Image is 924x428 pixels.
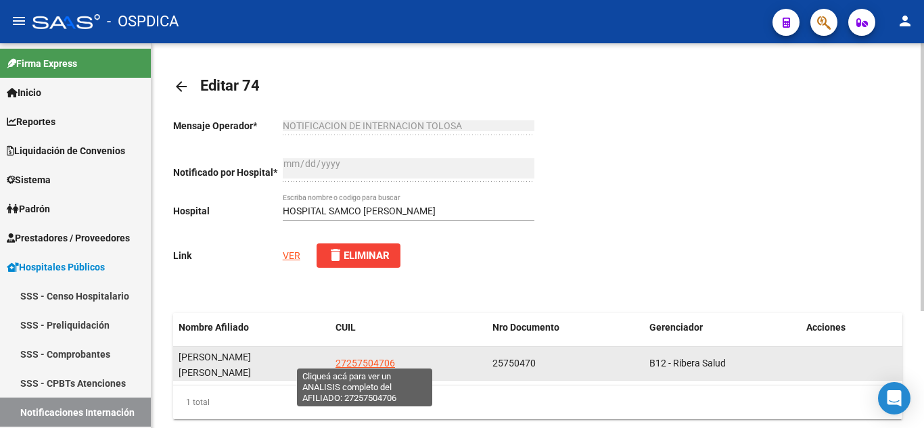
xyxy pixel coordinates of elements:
[878,382,910,414] div: Open Intercom Messenger
[173,118,283,133] p: Mensaje Operador
[7,56,77,71] span: Firma Express
[173,165,283,180] p: Notificado por Hospital
[801,313,902,342] datatable-header-cell: Acciones
[173,78,189,95] mat-icon: arrow_back
[173,313,330,342] datatable-header-cell: Nombre Afiliado
[7,201,50,216] span: Padrón
[173,204,283,218] p: Hospital
[7,85,41,100] span: Inicio
[327,247,344,263] mat-icon: delete
[173,248,283,263] p: Link
[11,13,27,29] mat-icon: menu
[806,322,846,333] span: Acciones
[7,260,105,275] span: Hospitales Públicos
[107,7,179,37] span: - OSPDICA
[179,352,251,378] span: TOLOSA MARIA ISABEL
[7,114,55,129] span: Reportes
[330,313,487,342] datatable-header-cell: CUIL
[649,322,703,333] span: Gerenciador
[492,358,536,368] span: 25750470
[7,172,51,187] span: Sistema
[283,250,300,261] a: VER
[7,231,130,245] span: Prestadores / Proveedores
[336,358,395,368] span: 27257504706
[200,77,260,94] span: Editar 74
[327,249,390,262] span: Eliminar
[897,13,913,29] mat-icon: person
[179,322,249,333] span: Nombre Afiliado
[649,358,726,368] span: B12 - Ribera Salud
[487,313,644,342] datatable-header-cell: Nro Documento
[644,313,801,342] datatable-header-cell: Gerenciador
[336,322,356,333] span: CUIL
[7,143,125,158] span: Liquidación de Convenios
[317,243,400,268] button: Eliminar
[492,322,559,333] span: Nro Documento
[173,385,902,419] div: 1 total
